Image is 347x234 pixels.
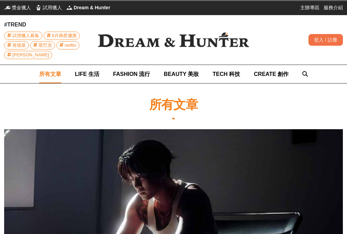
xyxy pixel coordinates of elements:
[30,41,55,49] a: 星巴克
[213,71,240,77] span: TECH 科技
[4,32,42,40] a: 試用獵人募集
[75,71,99,77] span: LIFE 生活
[75,65,99,83] a: LIFE 生活
[4,51,52,59] a: [PERSON_NAME]
[324,4,343,11] a: 服務介紹
[300,4,319,11] a: 主辦專區
[113,71,150,77] span: FASHION 流行
[35,4,62,11] a: 試用獵人試用獵人
[4,21,89,29] div: #TREND
[164,71,199,77] span: BEAUTY 美妝
[12,42,26,49] span: 肯德基
[4,41,29,49] a: 肯德基
[39,71,61,77] span: 所有文章
[52,32,77,40] span: 8月壽星優惠
[164,65,199,83] a: BEAUTY 美妝
[44,32,80,40] a: 8月壽星優惠
[149,97,198,112] h1: 所有文章
[65,42,76,49] span: netflix
[39,65,61,83] a: 所有文章
[66,4,110,11] a: Dream & HunterDream & Hunter
[39,42,52,49] span: 星巴克
[74,4,110,11] span: Dream & Hunter
[35,4,42,11] img: 試用獵人
[89,23,258,57] img: Dream & Hunter
[43,4,62,11] span: 試用獵人
[12,32,39,40] span: 試用獵人募集
[66,4,73,11] img: Dream & Hunter
[308,34,343,46] div: 登入 / 註冊
[4,4,31,11] a: 獎金獵人獎金獵人
[113,65,150,83] a: FASHION 流行
[12,4,31,11] span: 獎金獵人
[254,71,289,77] span: CREATE 創作
[56,41,79,49] a: netflix
[254,65,289,83] a: CREATE 創作
[12,51,49,59] span: [PERSON_NAME]
[4,4,11,11] img: 獎金獵人
[213,65,240,83] a: TECH 科技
